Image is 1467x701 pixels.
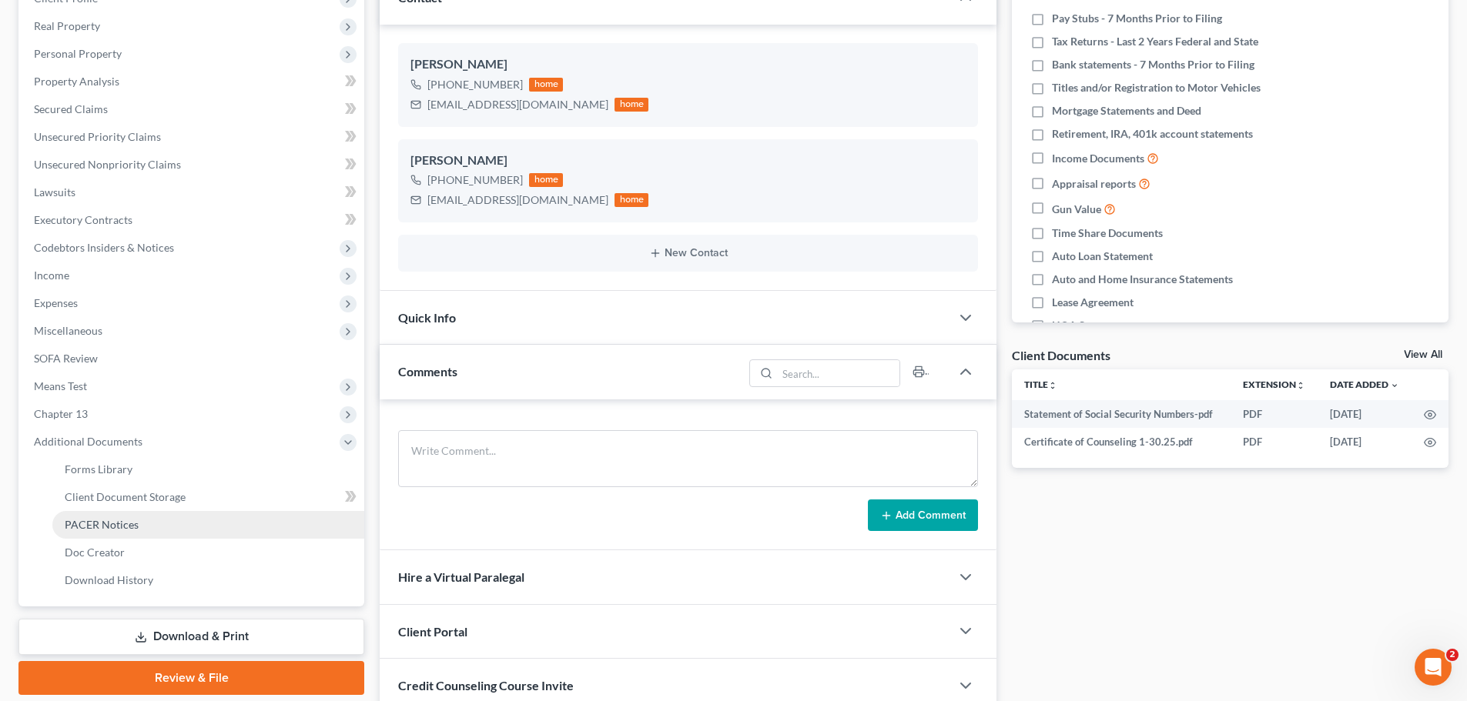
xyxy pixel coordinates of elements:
[34,185,75,199] span: Lawsuits
[1446,649,1459,661] span: 2
[529,173,563,187] div: home
[398,569,524,584] span: Hire a Virtual Paralegal
[1052,272,1233,287] span: Auto and Home Insurance Statements
[1404,349,1442,360] a: View All
[1330,379,1399,390] a: Date Added expand_more
[34,75,119,88] span: Property Analysis
[1243,379,1305,390] a: Extensionunfold_more
[1012,428,1231,456] td: Certificate of Counseling 1-30.25.pdf
[1231,400,1318,428] td: PDF
[1052,202,1101,217] span: Gun Value
[615,193,648,207] div: home
[410,152,966,170] div: [PERSON_NAME]
[615,98,648,112] div: home
[1318,428,1412,456] td: [DATE]
[410,247,966,259] button: New Contact
[18,661,364,695] a: Review & File
[1052,176,1136,192] span: Appraisal reports
[34,324,102,337] span: Miscellaneous
[65,462,132,476] span: Forms Library
[1024,379,1057,390] a: Titleunfold_more
[1012,347,1110,363] div: Client Documents
[398,624,467,639] span: Client Portal
[65,546,125,559] span: Doc Creator
[34,241,174,254] span: Codebtors Insiders & Notices
[52,511,364,539] a: PACER Notices
[1052,57,1254,72] span: Bank statements - 7 Months Prior to Filing
[427,77,523,92] div: [PHONE_NUMBER]
[52,456,364,483] a: Forms Library
[1231,428,1318,456] td: PDF
[34,130,161,143] span: Unsecured Priority Claims
[22,95,364,123] a: Secured Claims
[1296,381,1305,390] i: unfold_more
[1052,103,1201,119] span: Mortgage Statements and Deed
[410,55,966,74] div: [PERSON_NAME]
[1052,225,1163,241] span: Time Share Documents
[427,192,608,208] div: [EMAIL_ADDRESS][DOMAIN_NAME]
[65,573,153,586] span: Download History
[34,352,98,365] span: SOFA Review
[778,360,900,386] input: Search...
[65,490,186,503] span: Client Document Storage
[22,206,364,234] a: Executory Contracts
[18,619,364,655] a: Download & Print
[398,678,574,693] span: Credit Counseling Course Invite
[1415,649,1452,686] iframe: Intercom live chat
[52,539,364,566] a: Doc Creator
[34,47,122,60] span: Personal Property
[34,407,88,420] span: Chapter 13
[22,68,364,95] a: Property Analysis
[1052,11,1222,26] span: Pay Stubs - 7 Months Prior to Filing
[34,379,87,392] span: Means Test
[1052,80,1261,95] span: Titles and/or Registration to Motor Vehicles
[34,269,69,282] span: Income
[34,19,100,32] span: Real Property
[398,364,457,379] span: Comments
[529,78,563,92] div: home
[1052,318,1128,333] span: HOA Statement
[1052,34,1258,49] span: Tax Returns - Last 2 Years Federal and State
[427,172,523,188] div: [PHONE_NUMBER]
[1052,295,1134,310] span: Lease Agreement
[1390,381,1399,390] i: expand_more
[52,483,364,511] a: Client Document Storage
[1052,249,1153,264] span: Auto Loan Statement
[868,499,978,532] button: Add Comment
[1052,126,1253,142] span: Retirement, IRA, 401k account statements
[1048,381,1057,390] i: unfold_more
[34,102,108,115] span: Secured Claims
[22,151,364,179] a: Unsecured Nonpriority Claims
[52,566,364,594] a: Download History
[34,213,132,226] span: Executory Contracts
[34,435,142,448] span: Additional Documents
[34,296,78,309] span: Expenses
[34,158,181,171] span: Unsecured Nonpriority Claims
[22,179,364,206] a: Lawsuits
[1318,400,1412,428] td: [DATE]
[22,123,364,151] a: Unsecured Priority Claims
[1052,151,1144,166] span: Income Documents
[398,310,456,325] span: Quick Info
[65,518,139,531] span: PACER Notices
[427,97,608,112] div: [EMAIL_ADDRESS][DOMAIN_NAME]
[1012,400,1231,428] td: Statement of Social Security Numbers-pdf
[22,345,364,372] a: SOFA Review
